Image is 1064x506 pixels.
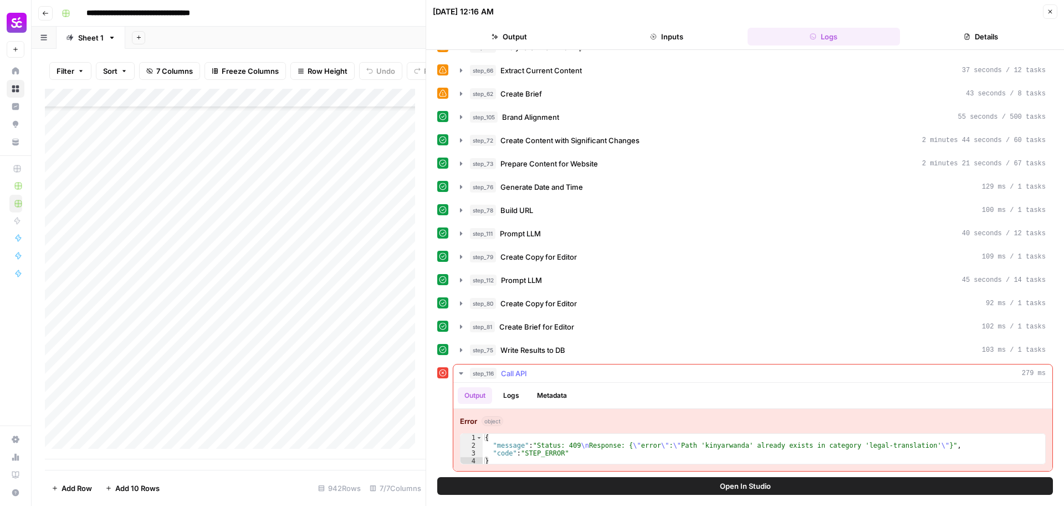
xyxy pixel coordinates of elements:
[499,321,574,332] span: Create Brief for Editor
[501,275,542,286] span: Prompt LLM
[500,298,577,309] span: Create Copy for Editor
[720,480,771,492] span: Open In Studio
[500,181,583,193] span: Generate Date and Time
[501,368,527,379] span: Call API
[453,341,1052,359] button: 103 ms / 1 tasks
[470,205,496,216] span: step_78
[962,65,1046,75] span: 37 seconds / 12 tasks
[982,322,1046,332] span: 102 ms / 1 tasks
[470,181,496,193] span: step_76
[453,248,1052,266] button: 109 ms / 1 tasks
[500,228,541,239] span: Prompt LLM
[115,483,160,494] span: Add 10 Rows
[156,65,193,77] span: 7 Columns
[204,62,286,80] button: Freeze Columns
[49,62,91,80] button: Filter
[470,88,496,99] span: step_62
[57,27,125,49] a: Sheet 1
[62,483,92,494] span: Add Row
[453,178,1052,196] button: 129 ms / 1 tasks
[982,205,1046,215] span: 100 ms / 1 tasks
[407,62,449,80] button: Redo
[500,135,640,146] span: Create Сontent with Significant Changes
[470,345,496,356] span: step_75
[7,80,24,98] a: Browse
[500,88,542,99] span: Create Brief
[453,108,1052,126] button: 55 seconds / 500 tasks
[500,205,533,216] span: Build URL
[982,345,1046,355] span: 103 ms / 1 tasks
[453,318,1052,336] button: 102 ms / 1 tasks
[470,65,496,76] span: step_66
[453,365,1052,382] button: 279 ms
[7,431,24,448] a: Settings
[453,155,1052,173] button: 2 minutes 21 seconds / 67 tasks
[500,345,565,356] span: Write Results to DB
[461,457,483,465] div: 4
[461,434,483,442] div: 1
[590,28,743,45] button: Inputs
[966,89,1046,99] span: 43 seconds / 8 tasks
[460,416,477,427] strong: Error
[453,62,1052,79] button: 37 seconds / 12 tasks
[986,298,1046,308] span: 92 ms / 1 tasks
[7,13,27,33] img: Smartcat Logo
[45,479,99,497] button: Add Row
[748,28,901,45] button: Logs
[453,225,1052,242] button: 40 seconds / 12 tasks
[1022,368,1046,378] span: 279 ms
[470,228,495,239] span: step_111
[482,416,503,426] span: object
[500,158,598,169] span: Prepare Content for Website
[453,201,1052,219] button: 100 ms / 1 tasks
[376,65,395,77] span: Undo
[500,65,582,76] span: Extract Current Content
[461,449,483,457] div: 3
[78,32,104,43] div: Sheet 1
[453,85,1052,103] button: 43 seconds / 8 tasks
[7,9,24,37] button: Workspace: Smartcat
[103,65,117,77] span: Sort
[470,251,496,262] span: step_79
[433,28,586,45] button: Output
[470,275,497,286] span: step_112
[7,466,24,484] a: Learning Hub
[470,135,496,146] span: step_72
[922,159,1046,169] span: 2 minutes 21 seconds / 67 tasks
[365,479,426,497] div: 7/7 Columns
[7,98,24,115] a: Insights
[453,295,1052,312] button: 92 ms / 1 tasks
[461,442,483,449] div: 2
[982,182,1046,192] span: 129 ms / 1 tasks
[502,112,559,123] span: Brand Alignment
[290,62,355,80] button: Row Height
[7,115,24,133] a: Opportunities
[500,251,577,262] span: Create Copy for Editor
[359,62,402,80] button: Undo
[530,387,574,404] button: Metadata
[904,28,1057,45] button: Details
[437,477,1053,495] button: Open In Studio
[962,275,1046,285] span: 45 seconds / 14 tasks
[962,229,1046,239] span: 40 seconds / 12 tasks
[453,271,1052,289] button: 45 seconds / 14 tasks
[470,321,495,332] span: step_81
[453,131,1052,149] button: 2 minutes 44 seconds / 60 tasks
[922,135,1046,145] span: 2 minutes 44 seconds / 60 tasks
[96,62,135,80] button: Sort
[99,479,166,497] button: Add 10 Rows
[470,298,496,309] span: step_80
[7,448,24,466] a: Usage
[314,479,365,497] div: 942 Rows
[470,368,497,379] span: step_116
[476,434,482,442] span: Toggle code folding, rows 1 through 4
[308,65,347,77] span: Row Height
[139,62,200,80] button: 7 Columns
[453,383,1052,471] div: 279 ms
[433,6,494,17] div: [DATE] 12:16 AM
[222,65,279,77] span: Freeze Columns
[497,387,526,404] button: Logs
[982,252,1046,262] span: 109 ms / 1 tasks
[7,484,24,502] button: Help + Support
[470,158,496,169] span: step_73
